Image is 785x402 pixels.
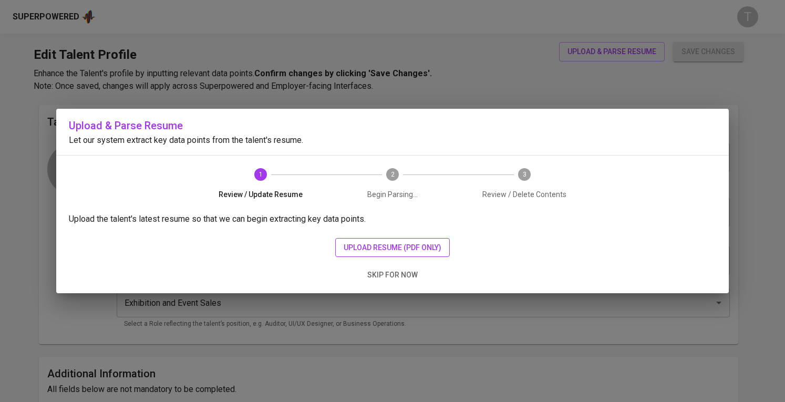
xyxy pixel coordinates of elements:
text: 2 [391,171,395,178]
button: upload resume (pdf only) [335,238,450,257]
span: skip for now [367,269,418,282]
span: Begin Parsing... [331,189,455,200]
p: Let our system extract key data points from the talent's resume. [69,134,716,147]
span: Review / Update Resume [199,189,323,200]
text: 3 [522,171,526,178]
p: Upload the talent's latest resume so that we can begin extracting key data points. [69,213,716,225]
span: upload resume (pdf only) [344,241,441,254]
text: 1 [259,171,263,178]
button: skip for now [363,265,422,285]
span: Review / Delete Contents [462,189,586,200]
h6: Upload & Parse Resume [69,117,716,134]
